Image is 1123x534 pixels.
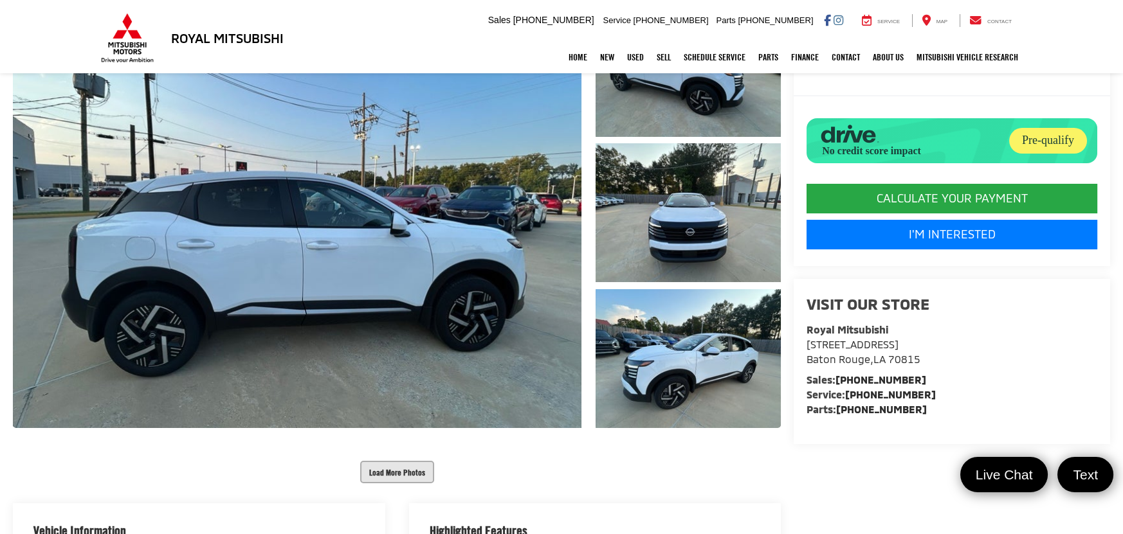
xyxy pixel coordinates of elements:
[987,19,1012,24] span: Contact
[888,353,920,365] span: 70815
[807,296,1097,312] h2: Visit our Store
[807,388,936,400] strong: Service:
[824,15,831,25] a: Facebook: Click to visit our Facebook page
[785,41,825,73] a: Finance
[513,15,594,25] span: [PHONE_NUMBER]
[807,403,927,415] strong: Parts:
[825,41,866,73] a: Contact
[807,338,920,365] a: [STREET_ADDRESS] Baton Rouge,LA 70815
[562,41,594,73] a: Home
[716,15,735,25] span: Parts
[807,323,888,335] strong: Royal Mitsubishi
[852,14,909,27] a: Service
[835,373,926,386] a: [PHONE_NUMBER]
[621,41,650,73] a: Used
[738,15,813,25] span: [PHONE_NUMBER]
[877,19,900,24] span: Service
[912,14,957,27] a: Map
[873,353,886,365] span: LA
[969,466,1039,483] span: Live Chat
[171,31,284,45] h3: Royal Mitsubishi
[98,13,156,63] img: Mitsubishi
[596,143,781,282] a: Expand Photo 2
[807,373,926,386] strong: Sales:
[360,461,434,483] button: Load More Photos
[960,14,1021,27] a: Contact
[960,457,1048,492] a: Live Chat
[594,142,783,283] img: 2025 Nissan Kicks SV
[634,15,709,25] span: [PHONE_NUMBER]
[752,41,785,73] a: Parts: Opens in a new tab
[866,41,910,73] a: About Us
[807,220,1097,249] a: I'm Interested
[845,388,936,400] a: [PHONE_NUMBER]
[594,41,621,73] a: New
[807,353,920,365] span: ,
[603,15,631,25] span: Service
[807,338,899,350] span: [STREET_ADDRESS]
[596,289,781,428] a: Expand Photo 3
[910,41,1025,73] a: Mitsubishi Vehicle Research
[650,41,677,73] a: Sell
[1057,457,1113,492] a: Text
[807,353,870,365] span: Baton Rouge
[936,19,947,24] span: Map
[807,184,1097,213] : CALCULATE YOUR PAYMENT
[834,15,843,25] a: Instagram: Click to visit our Instagram page
[594,288,783,429] img: 2025 Nissan Kicks SV
[488,15,511,25] span: Sales
[677,41,752,73] a: Schedule Service: Opens in a new tab
[836,403,927,415] a: [PHONE_NUMBER]
[1066,466,1104,483] span: Text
